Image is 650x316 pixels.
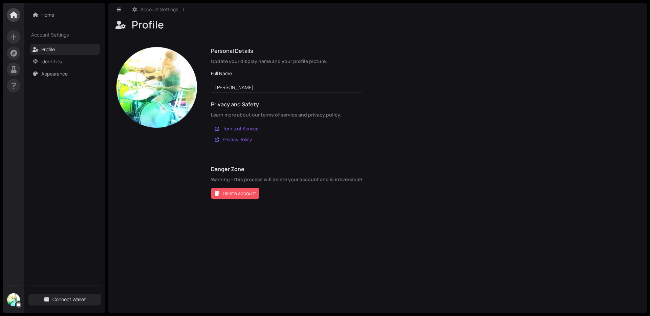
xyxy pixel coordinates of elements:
a: Terms of Service [211,123,262,134]
p: Update your display name and your profile picture. [211,58,362,65]
img: 1ea2b974951f02f44dbb428ac03be687.png [116,47,197,128]
p: Warning - this process will delete your account and is irreversible! [211,176,362,183]
a: Home [41,12,54,18]
h1: Privacy and Safety [211,100,362,108]
div: Profile [132,18,164,31]
a: Profile [41,46,55,52]
a: Privacy Policy [211,134,255,145]
span: Connect Wallet [52,296,86,303]
span: Account Settings [31,31,87,39]
h1: Danger Zone [211,165,362,173]
input: Please enter your name. [211,82,362,93]
span: Privacy Policy [223,136,252,143]
img: 1ea2b974951f02f44dbb428ac03be687.png [7,293,20,306]
button: Delete account [211,188,259,199]
h1: Personal Details [211,47,362,55]
a: Appearance [41,70,68,77]
button: Connect Wallet [28,294,101,305]
p: Full Name [211,70,362,77]
a: Identities [41,58,62,65]
span: Terms of Service [223,125,259,132]
span: Delete account [223,190,256,197]
p: Learn more about our terms of service and privacy policy. [211,111,362,119]
button: Account Settings [129,4,181,15]
div: Account Settings [28,27,101,43]
span: Account Settings [140,6,178,13]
